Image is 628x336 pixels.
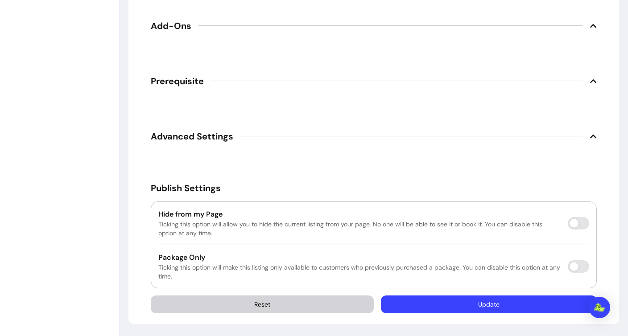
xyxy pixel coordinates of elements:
[151,75,204,87] span: Prerequisite
[589,297,610,318] div: Open Intercom Messenger
[151,130,233,143] span: Advanced Settings
[158,209,561,220] p: Hide from my Page
[151,295,374,313] button: Reset
[158,263,561,281] p: Ticking this option will make this listing only available to customers who previously purchased a...
[158,220,561,238] p: Ticking this option will allow you to hide the current listing from your page. No one will be abl...
[158,252,561,263] p: Package Only
[151,182,597,194] h5: Publish Settings
[381,295,597,313] button: Update
[151,20,191,32] span: Add-Ons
